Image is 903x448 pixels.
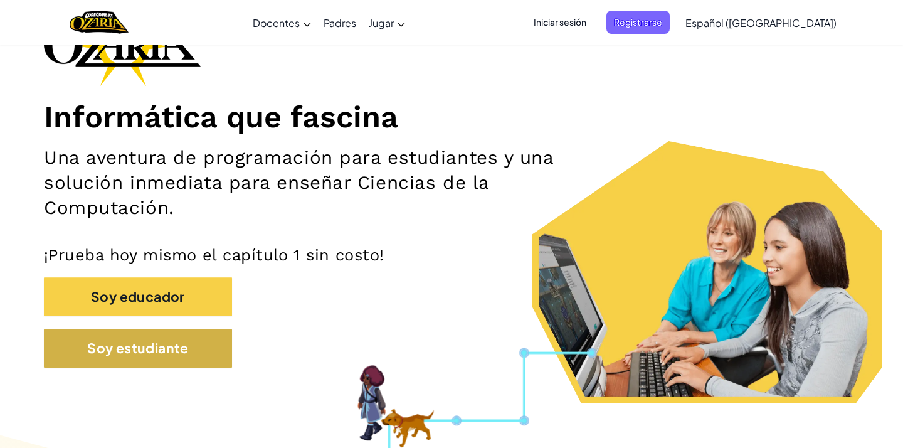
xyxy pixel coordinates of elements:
button: Registrarse [606,11,670,34]
a: Padres [317,6,362,40]
span: Jugar [369,16,394,29]
img: Ozaria branding logo [44,6,201,86]
button: Iniciar sesión [526,11,594,34]
h2: Una aventura de programación para estudiantes y una solución inmediata para enseñar Ciencias de l... [44,145,590,220]
button: Soy educador [44,277,232,316]
img: Home [70,9,128,35]
span: Docentes [253,16,300,29]
a: Docentes [246,6,317,40]
span: Español ([GEOGRAPHIC_DATA]) [685,16,837,29]
h1: Informática que fascina [44,99,859,136]
a: Español ([GEOGRAPHIC_DATA]) [679,6,843,40]
a: Jugar [362,6,411,40]
p: ¡Prueba hoy mismo el capítulo 1 sin costo! [44,245,859,265]
button: Soy estudiante [44,329,232,368]
a: Ozaria by CodeCombat logo [70,9,128,35]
